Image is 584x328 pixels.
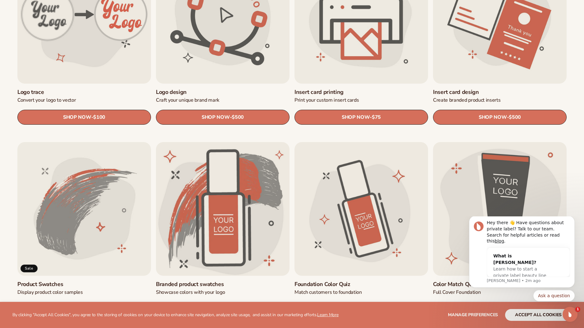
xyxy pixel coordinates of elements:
[433,89,567,96] a: Insert card design
[17,110,151,125] a: SHOP NOW- $100
[156,110,290,125] a: SHOP NOW- $500
[433,110,567,125] a: SHOP NOW- $500
[317,312,338,318] a: Learn More
[294,281,428,288] a: Foundation Color Quiz
[14,5,24,15] img: Profile image for Lee
[74,74,115,85] button: Quick reply: Ask a question
[575,307,580,312] span: 1
[27,62,110,67] p: Message from Lee, sent 2m ago
[156,89,290,96] a: Logo design
[17,281,151,288] a: Product Swatches
[448,312,498,318] span: Manage preferences
[342,114,370,120] span: SHOP NOW
[34,50,87,68] span: Learn how to start a private label beauty line with [PERSON_NAME]
[156,281,290,288] a: Branded product swatches
[27,31,98,74] div: What is [PERSON_NAME]?Learn how to start a private label beauty line with [PERSON_NAME]
[27,3,110,60] div: Message content
[294,89,428,96] a: Insert card printing
[93,114,105,120] span: $100
[505,309,572,321] button: accept all cookies
[35,22,44,27] a: blog
[12,312,339,318] p: By clicking "Accept All Cookies", you agree to the storing of cookies on your device to enhance s...
[9,74,115,85] div: Quick reply options
[34,36,91,49] div: What is [PERSON_NAME]?
[17,89,151,96] a: Logo trace
[448,309,498,321] button: Manage preferences
[479,114,507,120] span: SHOP NOW
[27,3,110,28] div: Hey there 👋 Have questions about private label? Talk to our team. Search for helpful articles or ...
[232,114,244,120] span: $500
[202,114,230,120] span: SHOP NOW
[509,114,521,120] span: $500
[294,110,428,125] a: SHOP NOW- $75
[63,114,91,120] span: SHOP NOW
[563,307,577,322] iframe: Intercom live chat
[372,114,381,120] span: $75
[460,216,584,305] iframe: Intercom notifications message
[433,281,567,288] a: Color Match Quiz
